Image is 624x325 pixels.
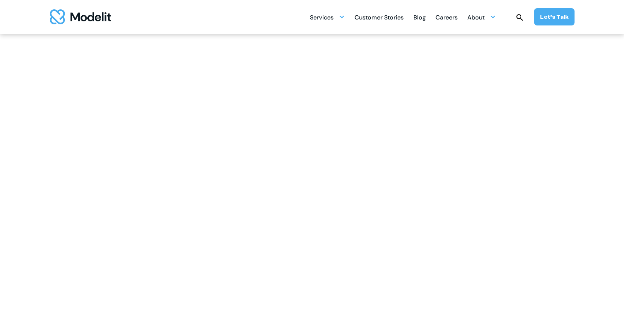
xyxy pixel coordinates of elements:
[310,10,345,24] div: Services
[435,10,458,24] a: Careers
[50,9,111,24] img: modelit logo
[435,11,458,25] div: Careers
[540,13,569,21] div: Let’s Talk
[413,10,426,24] a: Blog
[413,11,426,25] div: Blog
[355,10,404,24] a: Customer Stories
[467,11,485,25] div: About
[310,11,334,25] div: Services
[534,8,575,25] a: Let’s Talk
[50,9,111,24] a: home
[355,11,404,25] div: Customer Stories
[467,10,496,24] div: About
